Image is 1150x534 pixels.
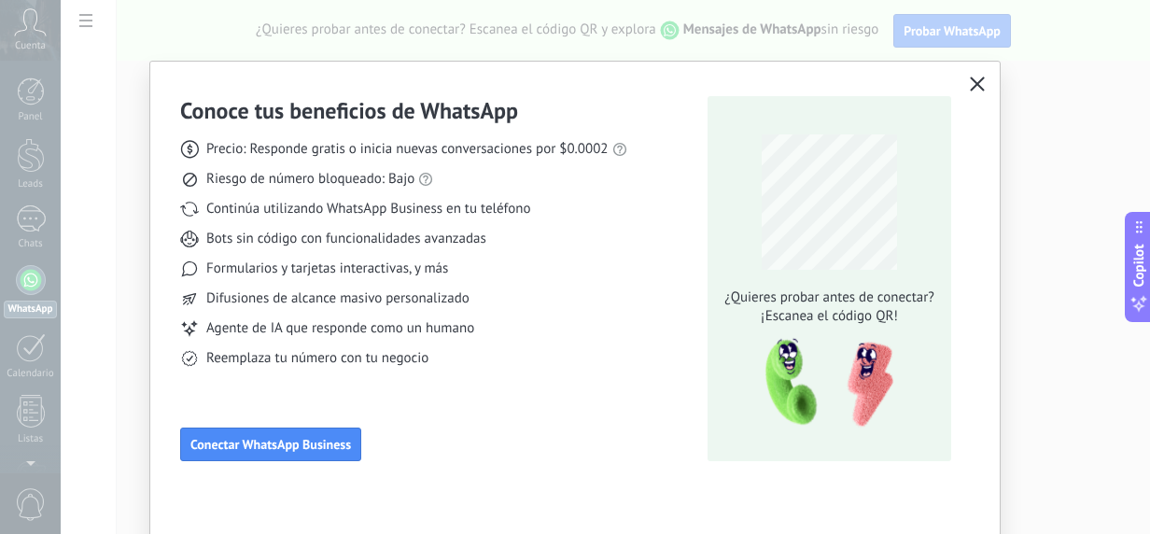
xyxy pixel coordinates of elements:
[206,289,470,308] span: Difusiones de alcance masivo personalizado
[206,230,486,248] span: Bots sin código con funcionalidades avanzadas
[206,200,530,218] span: Continúa utilizando WhatsApp Business en tu teléfono
[180,428,361,461] button: Conectar WhatsApp Business
[206,319,474,338] span: Agente de IA que responde como un humano
[206,140,609,159] span: Precio: Responde gratis o inicia nuevas conversaciones por $0.0002
[206,349,428,368] span: Reemplaza tu número con tu negocio
[206,170,414,189] span: Riesgo de número bloqueado: Bajo
[720,307,940,326] span: ¡Escanea el código QR!
[1129,245,1148,288] span: Copilot
[720,288,940,307] span: ¿Quieres probar antes de conectar?
[190,438,351,451] span: Conectar WhatsApp Business
[750,333,897,433] img: qr-pic-1x.png
[180,96,518,125] h3: Conoce tus beneficios de WhatsApp
[206,260,448,278] span: Formularios y tarjetas interactivas, y más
